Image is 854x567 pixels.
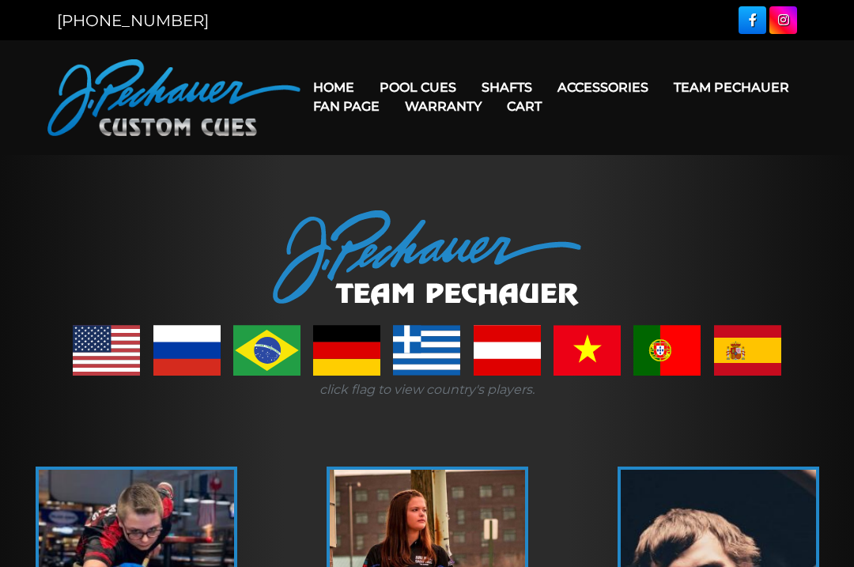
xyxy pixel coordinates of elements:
[367,67,469,108] a: Pool Cues
[661,67,802,108] a: Team Pechauer
[469,67,545,108] a: Shafts
[47,59,300,136] img: Pechauer Custom Cues
[300,86,392,127] a: Fan Page
[300,67,367,108] a: Home
[392,86,494,127] a: Warranty
[545,67,661,108] a: Accessories
[319,382,535,397] i: click flag to view country's players.
[494,86,554,127] a: Cart
[57,11,209,30] a: [PHONE_NUMBER]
